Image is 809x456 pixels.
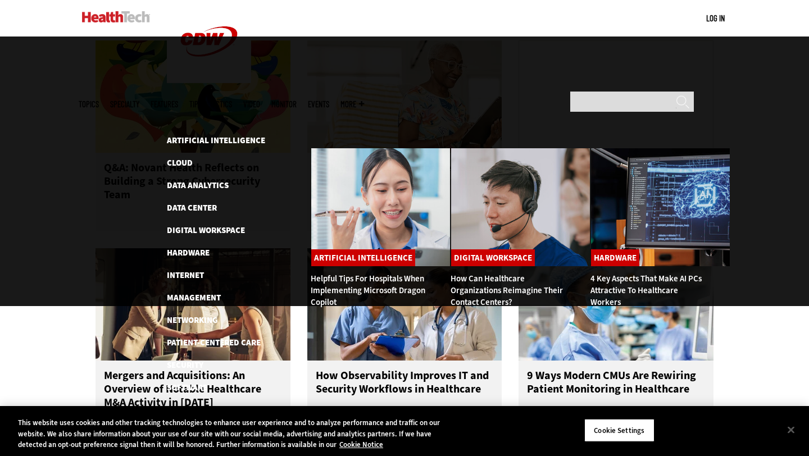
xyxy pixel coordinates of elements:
[96,248,290,439] a: business leaders shake hands in conference room Mergers and Acquisitions: An Overview of Notable ...
[311,249,415,266] a: Artificial Intelligence
[339,440,383,449] a: More information about your privacy
[706,12,725,24] div: User menu
[167,382,207,393] a: Software
[167,337,261,348] a: Patient-Centered Care
[82,11,150,22] img: Home
[167,225,245,236] a: Digital Workspace
[451,249,535,266] a: Digital Workspace
[167,135,265,146] a: Artificial Intelligence
[779,417,803,442] button: Close
[590,148,730,267] img: Desktop monitor with brain AI concept
[104,369,282,414] h3: Mergers and Acquisitions: An Overview of Notable Healthcare M&A Activity in [DATE]
[451,273,563,308] a: How Can Healthcare Organizations Reimagine Their Contact Centers?
[590,273,702,308] a: 4 Key Aspects That Make AI PCs Attractive to Healthcare Workers
[167,180,229,191] a: Data Analytics
[706,13,725,23] a: Log in
[18,417,445,450] div: This website uses cookies and other tracking technologies to enhance user experience and to analy...
[167,359,203,371] a: Security
[167,292,221,303] a: Management
[591,249,639,266] a: Hardware
[584,418,655,442] button: Cookie Settings
[311,273,425,308] a: Helpful Tips for Hospitals When Implementing Microsoft Dragon Copilot
[167,157,193,168] a: Cloud
[451,148,590,267] img: Healthcare contact center
[167,270,204,281] a: Internet
[167,202,217,213] a: Data Center
[167,314,218,326] a: Networking
[167,247,210,258] a: Hardware
[311,148,451,267] img: Doctor using phone to dictate to tablet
